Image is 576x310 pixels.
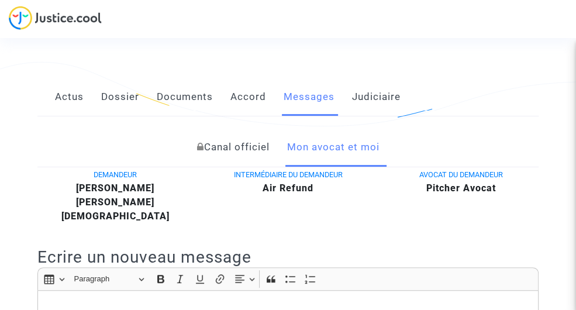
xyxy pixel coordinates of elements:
[287,128,380,167] a: Mon avocat et moi
[37,247,539,267] h2: Ecrire un nouveau message
[157,78,213,116] a: Documents
[9,6,102,30] img: jc-logo.svg
[37,267,539,290] div: Editor toolbar
[426,182,495,194] b: Pitcher Avocat
[76,182,154,194] b: [PERSON_NAME]
[230,78,266,116] a: Accord
[74,272,135,286] span: Paragraph
[352,78,401,116] a: Judiciaire
[284,78,334,116] a: Messages
[55,78,84,116] a: Actus
[197,128,270,167] a: Canal officiel
[69,270,150,288] button: Paragraph
[61,197,169,222] b: [PERSON_NAME][DEMOGRAPHIC_DATA]
[263,182,313,194] b: Air Refund
[419,170,502,179] span: AVOCAT DU DEMANDEUR
[233,170,342,179] span: INTERMÉDIAIRE DU DEMANDEUR
[94,170,137,179] span: DEMANDEUR
[101,78,139,116] a: Dossier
